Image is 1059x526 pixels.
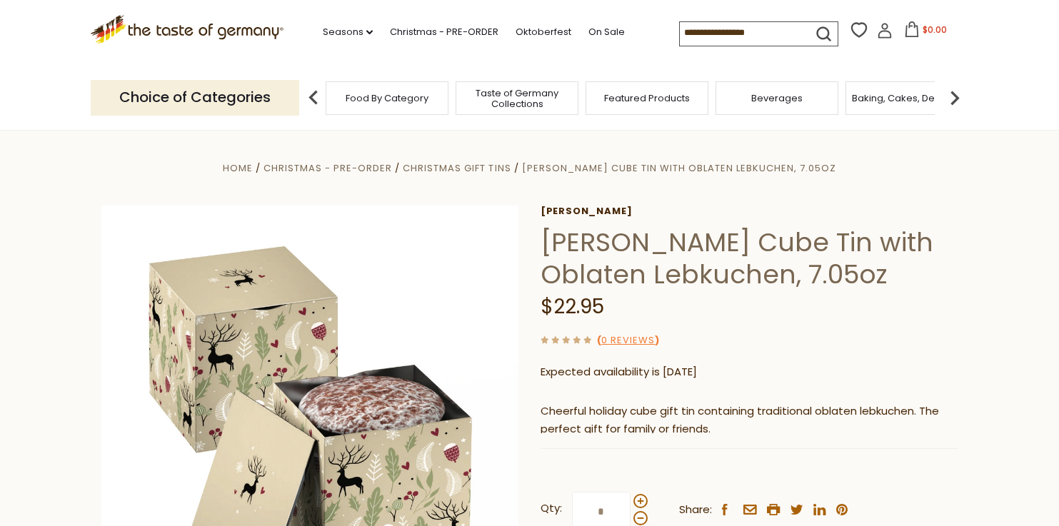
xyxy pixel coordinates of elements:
[604,93,690,103] a: Featured Products
[541,226,958,290] h1: [PERSON_NAME] Cube Tin with Oblaten Lebkuchen, 7.05oz
[541,293,604,320] span: $22.95
[403,161,511,175] a: Christmas Gift Tins
[940,84,969,112] img: next arrow
[923,24,947,36] span: $0.00
[541,500,562,517] strong: Qty:
[601,333,655,348] a: 0 Reviews
[323,24,373,40] a: Seasons
[852,93,963,103] a: Baking, Cakes, Desserts
[223,161,253,175] a: Home
[460,88,574,109] a: Taste of Germany Collections
[346,93,428,103] a: Food By Category
[541,363,958,381] p: Expected availability is [DATE]
[264,161,392,175] a: Christmas - PRE-ORDER
[516,24,571,40] a: Oktoberfest
[597,333,659,347] span: ( )
[390,24,498,40] a: Christmas - PRE-ORDER
[522,161,836,175] a: [PERSON_NAME] Cube Tin with Oblaten Lebkuchen, 7.05oz
[541,403,958,438] p: Cheerful holiday cube gift tin containing traditional oblaten lebkuchen. The perfect gift for fam...
[91,80,299,115] p: Choice of Categories
[588,24,625,40] a: On Sale
[299,84,328,112] img: previous arrow
[679,501,712,519] span: Share:
[541,206,958,217] a: [PERSON_NAME]
[895,21,956,43] button: $0.00
[751,93,803,103] a: Beverages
